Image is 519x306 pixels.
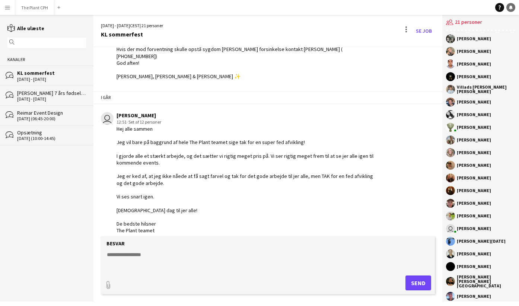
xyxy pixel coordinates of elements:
[457,252,491,256] div: [PERSON_NAME]
[457,163,491,168] div: [PERSON_NAME]
[17,90,86,96] div: [PERSON_NAME] 7 års fødselsdag
[17,109,86,116] div: Reimar Event Design
[457,176,491,180] div: [PERSON_NAME]
[457,275,515,288] div: [PERSON_NAME] [PERSON_NAME][GEOGRAPHIC_DATA]
[17,96,86,102] div: [DATE] - [DATE]
[457,138,491,142] div: [PERSON_NAME]
[15,0,54,15] button: The Plant CPH
[17,77,86,82] div: [DATE] - [DATE]
[17,70,86,76] div: KL sommerfest
[457,85,515,94] div: Villads [PERSON_NAME] [PERSON_NAME]
[130,23,140,28] span: CEST
[457,112,491,117] div: [PERSON_NAME]
[457,188,491,193] div: [PERSON_NAME]
[457,62,491,66] div: [PERSON_NAME]
[457,201,491,205] div: [PERSON_NAME]
[117,125,380,234] div: Hej alle sammen Jeg vil bare på baggrund af hele The Plant teamet sige tak for en super fed afvik...
[117,119,380,125] div: 12:51
[117,112,380,119] div: [PERSON_NAME]
[7,25,44,32] a: Alle ulæste
[457,294,491,299] div: [PERSON_NAME]
[106,240,125,247] label: Besvar
[457,36,491,41] div: [PERSON_NAME]
[413,25,435,37] a: Se Job
[457,226,491,231] div: [PERSON_NAME]
[93,91,442,104] div: I går
[446,15,515,31] div: 21 personer
[457,125,491,130] div: [PERSON_NAME]
[457,74,491,79] div: [PERSON_NAME]
[457,150,491,155] div: [PERSON_NAME]
[457,214,491,218] div: [PERSON_NAME]
[17,129,86,136] div: Opsætning
[101,31,163,38] div: KL sommerfest
[457,264,491,269] div: [PERSON_NAME]
[17,136,86,141] div: [DATE] (10:00-14:45)
[457,49,491,54] div: [PERSON_NAME]
[457,100,491,104] div: [PERSON_NAME]
[457,239,506,243] div: [PERSON_NAME][DATE]
[127,119,161,125] span: · Set af 12 personer
[405,275,431,290] button: Send
[17,116,86,121] div: [DATE] (06:45-20:00)
[101,22,163,29] div: [DATE] - [DATE] | 21 personer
